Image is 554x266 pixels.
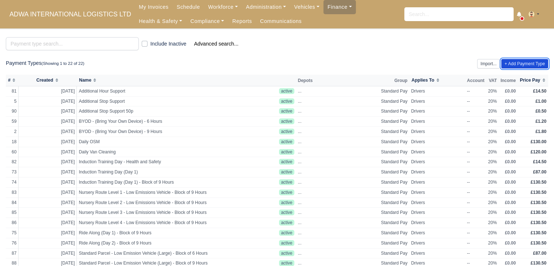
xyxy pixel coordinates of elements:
td: [DATE] [19,137,77,147]
td: [DATE] [19,86,77,96]
span: active [279,149,294,155]
td: Standard Pay [379,117,409,127]
span: £0.00 [505,261,516,266]
span: £87.00 [533,169,546,175]
span: Applies To [412,78,435,83]
td: 59 [6,117,19,127]
td: -- [465,126,486,137]
label: Include Inactive [150,40,186,48]
td: 84 [6,197,19,208]
td: 20% [486,218,499,228]
a: ADWA INTERNATIONAL LOGISTICS LTD [6,7,135,21]
span: £130.50 [531,190,546,195]
span: ... [298,179,302,185]
td: -- [465,106,486,117]
span: active [279,108,294,114]
td: [DATE] [19,106,77,117]
span: £0.00 [505,220,516,225]
td: Standard Pay [379,218,409,228]
td: Standard Pay [379,228,409,238]
span: ... [298,240,302,246]
span: ... [298,118,302,125]
span: £120.00 [531,149,546,154]
td: Standard Pay [379,86,409,96]
span: £130.50 [531,230,546,235]
span: ... [298,139,302,145]
iframe: Chat Widget [518,231,554,266]
div: Payment Types [6,59,84,69]
td: 20% [486,117,499,127]
span: Additional Stop Support [79,98,242,105]
td: 20% [486,147,499,157]
span: £0.50 [535,109,546,114]
td: [DATE] [19,238,77,248]
button: Name [79,77,98,84]
td: Standard Pay [379,137,409,147]
span: £0.00 [505,251,516,256]
td: 20% [486,96,499,106]
span: Daily Van Cleaning [79,149,242,155]
td: -- [465,238,486,248]
span: active [279,139,294,145]
td: 83 [6,187,19,197]
span: active [279,220,294,226]
td: [DATE] [19,197,77,208]
td: Drivers [409,117,465,127]
td: Drivers [409,228,465,238]
span: £130.50 [531,200,546,205]
td: [DATE] [19,147,77,157]
td: -- [465,147,486,157]
td: 5 [6,96,19,106]
span: £130.50 [531,220,546,225]
td: 76 [6,238,19,248]
td: 2 [6,126,19,137]
td: -- [465,228,486,238]
span: active [279,88,294,94]
span: ... [298,220,302,226]
td: 20% [486,86,499,96]
span: Nursery Route Level 2 - Low Emissions Vehicle - Block of 9 Hours [79,200,242,206]
input: Payment type search... [6,37,139,50]
td: 20% [486,157,499,167]
span: Additional Hour Support [79,88,242,94]
td: Standard Pay [379,106,409,117]
button: Created [20,77,75,84]
td: Standard Pay [379,208,409,218]
td: 20% [486,106,499,117]
td: Drivers [409,86,465,96]
td: Drivers [409,126,465,137]
td: 20% [486,126,499,137]
a: Compliance [186,14,228,28]
span: £0.00 [505,200,516,205]
span: £0.00 [505,190,516,195]
span: £14.50 [533,89,546,94]
span: active [279,189,294,195]
span: Ride Along (Day 1) - Block of 9 Hours [79,230,242,236]
span: £0.00 [505,169,516,175]
td: 20% [486,197,499,208]
span: £1.80 [535,129,546,134]
td: Drivers [409,106,465,117]
input: Search... [404,7,514,21]
span: £1.00 [535,99,546,104]
span: £0.00 [505,139,516,144]
td: Drivers [409,197,465,208]
td: 20% [486,228,499,238]
td: 20% [486,187,499,197]
span: £130.00 [531,139,546,144]
span: ... [298,88,302,94]
span: £0.00 [505,149,516,154]
td: [DATE] [19,208,77,218]
span: Nursery Route Level 1 - Low Emissions Vehicle - Block of 9 Hours [79,189,242,196]
span: £0.00 [505,99,516,104]
td: [DATE] [19,248,77,258]
span: BYOD - (Bring Your Own Device) - 6 Hours [79,118,242,125]
span: ... [298,230,302,236]
span: ... [298,149,302,155]
span: active [279,260,294,266]
td: 82 [6,157,19,167]
td: 86 [6,218,19,228]
td: 20% [486,167,499,177]
td: Standard Pay [379,157,409,167]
